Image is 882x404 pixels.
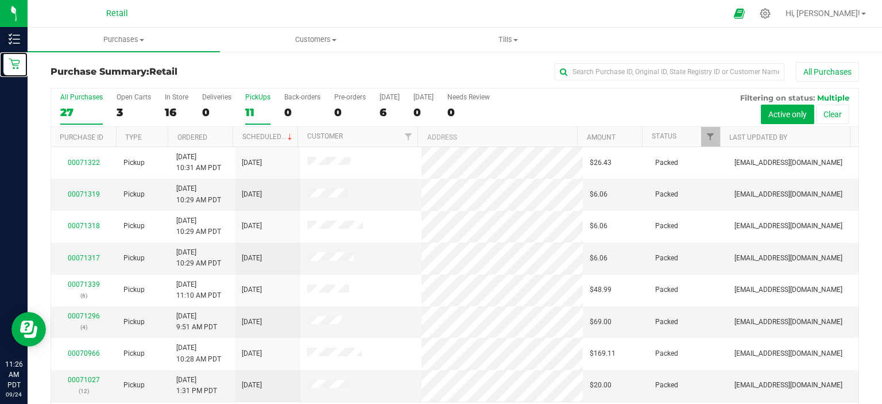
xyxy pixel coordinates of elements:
[590,317,612,328] span: $69.00
[242,284,262,295] span: [DATE]
[655,189,678,200] span: Packed
[245,93,270,101] div: PickUps
[242,380,262,391] span: [DATE]
[242,157,262,168] span: [DATE]
[284,93,320,101] div: Back-orders
[123,317,145,328] span: Pickup
[176,152,221,174] span: [DATE] 10:31 AM PDT
[176,247,221,269] span: [DATE] 10:29 AM PDT
[68,312,100,320] a: 00071296
[242,317,262,328] span: [DATE]
[587,133,616,141] a: Amount
[655,221,678,232] span: Packed
[11,312,46,347] iframe: Resource center
[734,317,842,328] span: [EMAIL_ADDRESS][DOMAIN_NAME]
[165,106,188,119] div: 16
[58,322,110,333] p: (4)
[123,284,145,295] span: Pickup
[734,253,842,264] span: [EMAIL_ADDRESS][DOMAIN_NAME]
[176,279,221,301] span: [DATE] 11:10 AM PDT
[758,8,772,19] div: Manage settings
[123,221,145,232] span: Pickup
[655,157,678,168] span: Packed
[380,93,400,101] div: [DATE]
[796,62,859,82] button: All Purchases
[117,106,151,119] div: 3
[242,221,262,232] span: [DATE]
[447,93,490,101] div: Needs Review
[9,58,20,70] inline-svg: Retail
[68,280,100,288] a: 00071339
[417,127,577,147] th: Address
[117,93,151,101] div: Open Carts
[28,28,220,52] a: Purchases
[590,189,608,200] span: $6.06
[734,380,842,391] span: [EMAIL_ADDRESS][DOMAIN_NAME]
[734,189,842,200] span: [EMAIL_ADDRESS][DOMAIN_NAME]
[68,349,100,357] a: 00070966
[590,380,612,391] span: $20.00
[5,359,22,390] p: 11:26 AM PDT
[726,2,752,25] span: Open Ecommerce Menu
[165,93,188,101] div: In Store
[786,9,860,18] span: Hi, [PERSON_NAME]!
[58,386,110,397] p: (12)
[176,375,217,397] span: [DATE] 1:31 PM PDT
[734,157,842,168] span: [EMAIL_ADDRESS][DOMAIN_NAME]
[28,34,220,45] span: Purchases
[307,132,343,140] a: Customer
[202,106,231,119] div: 0
[334,93,366,101] div: Pre-orders
[220,34,412,45] span: Customers
[51,67,320,77] h3: Purchase Summary:
[284,106,320,119] div: 0
[242,348,262,359] span: [DATE]
[652,132,676,140] a: Status
[555,63,784,80] input: Search Purchase ID, Original ID, State Registry ID or Customer Name...
[590,221,608,232] span: $6.06
[734,284,842,295] span: [EMAIL_ADDRESS][DOMAIN_NAME]
[176,183,221,205] span: [DATE] 10:29 AM PDT
[816,105,849,124] button: Clear
[9,33,20,45] inline-svg: Inventory
[68,190,100,198] a: 00071319
[655,380,678,391] span: Packed
[68,159,100,167] a: 00071322
[817,93,849,102] span: Multiple
[740,93,815,102] span: Filtering on status:
[123,157,145,168] span: Pickup
[334,106,366,119] div: 0
[590,284,612,295] span: $48.99
[413,34,604,45] span: Tills
[590,348,616,359] span: $169.11
[729,133,787,141] a: Last Updated By
[734,348,842,359] span: [EMAIL_ADDRESS][DOMAIN_NAME]
[176,311,217,333] span: [DATE] 9:51 AM PDT
[242,133,295,141] a: Scheduled
[58,290,110,301] p: (6)
[60,93,103,101] div: All Purchases
[590,253,608,264] span: $6.06
[60,106,103,119] div: 27
[413,93,434,101] div: [DATE]
[655,284,678,295] span: Packed
[123,380,145,391] span: Pickup
[5,390,22,399] p: 09/24
[245,106,270,119] div: 11
[447,106,490,119] div: 0
[68,222,100,230] a: 00071318
[380,106,400,119] div: 6
[655,317,678,328] span: Packed
[220,28,412,52] a: Customers
[242,253,262,264] span: [DATE]
[761,105,814,124] button: Active only
[125,133,142,141] a: Type
[176,343,221,364] span: [DATE] 10:28 AM PDT
[149,66,177,77] span: Retail
[177,133,207,141] a: Ordered
[68,376,100,384] a: 00071027
[123,253,145,264] span: Pickup
[590,157,612,168] span: $26.43
[655,253,678,264] span: Packed
[176,216,221,237] span: [DATE] 10:29 AM PDT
